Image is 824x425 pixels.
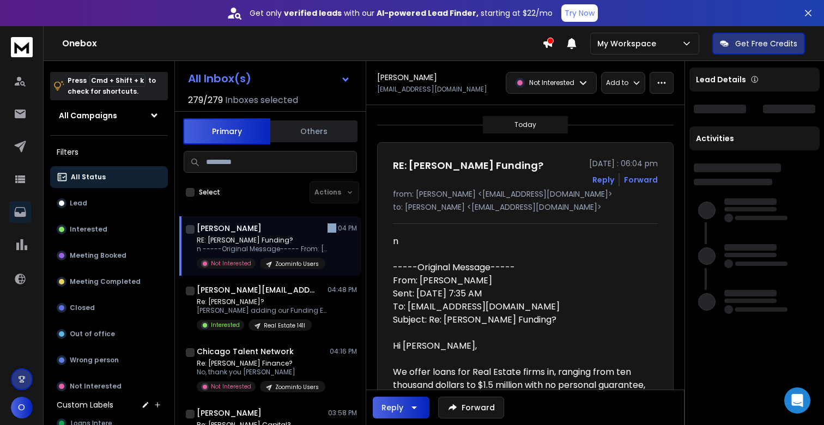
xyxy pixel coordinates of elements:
[589,158,658,169] p: [DATE] : 06:04 pm
[735,38,797,49] p: Get Free Credits
[11,397,33,418] button: O
[188,94,223,107] span: 279 / 279
[50,245,168,266] button: Meeting Booked
[377,72,437,83] h1: [PERSON_NAME]
[624,174,658,185] div: Forward
[197,223,262,234] h1: [PERSON_NAME]
[199,188,220,197] label: Select
[565,8,595,19] p: Try Now
[328,409,357,417] p: 03:58 PM
[50,192,168,214] button: Lead
[211,382,251,391] p: Not Interested
[197,236,328,245] p: RE: [PERSON_NAME] Funding?
[225,94,298,107] h3: Inboxes selected
[70,225,107,234] p: Interested
[188,73,251,84] h1: All Inbox(s)
[275,383,319,391] p: Zoominfo Users
[438,397,504,418] button: Forward
[70,199,87,208] p: Lead
[328,224,357,233] p: 06:04 PM
[197,306,328,315] p: [PERSON_NAME] adding our Funding Expert
[712,33,805,54] button: Get Free Credits
[183,118,270,144] button: Primary
[11,37,33,57] img: logo
[50,297,168,319] button: Closed
[179,68,359,89] button: All Inbox(s)
[59,110,117,121] h1: All Campaigns
[250,8,553,19] p: Get only with our starting at $22/mo
[197,346,294,357] h1: Chicago Talent Network
[50,271,168,293] button: Meeting Completed
[211,259,251,268] p: Not Interested
[696,74,746,85] p: Lead Details
[50,323,168,345] button: Out of office
[270,119,358,143] button: Others
[197,297,328,306] p: Re: [PERSON_NAME]?
[514,120,536,129] p: Today
[689,126,820,150] div: Activities
[197,359,325,368] p: Re: [PERSON_NAME] Finance?
[50,349,168,371] button: Wrong person
[393,189,658,199] p: from: [PERSON_NAME] <[EMAIL_ADDRESS][DOMAIN_NAME]>
[70,382,122,391] p: Not Interested
[70,356,119,365] p: Wrong person
[50,218,168,240] button: Interested
[57,399,113,410] h3: Custom Labels
[373,397,429,418] button: Reply
[592,174,614,185] button: Reply
[50,166,168,188] button: All Status
[264,321,305,330] p: Real Estate 141l
[50,144,168,160] h3: Filters
[50,105,168,126] button: All Campaigns
[784,387,810,414] div: Open Intercom Messenger
[377,85,487,94] p: [EMAIL_ADDRESS][DOMAIN_NAME]
[89,74,146,87] span: Cmd + Shift + k
[50,375,168,397] button: Not Interested
[561,4,598,22] button: Try Now
[197,368,325,377] p: No, thank you [PERSON_NAME]
[284,8,342,19] strong: verified leads
[529,78,574,87] p: Not Interested
[597,38,661,49] p: My Workspace
[211,321,240,329] p: Interested
[393,158,543,173] h1: RE: [PERSON_NAME] Funding?
[328,286,357,294] p: 04:48 PM
[70,277,141,286] p: Meeting Completed
[197,284,317,295] h1: [PERSON_NAME][EMAIL_ADDRESS][DOMAIN_NAME] +1
[197,408,262,418] h1: [PERSON_NAME]
[62,37,542,50] h1: Onebox
[275,260,319,268] p: Zoominfo Users
[71,173,106,181] p: All Status
[70,251,126,260] p: Meeting Booked
[330,347,357,356] p: 04:16 PM
[70,303,95,312] p: Closed
[377,8,478,19] strong: AI-powered Lead Finder,
[197,245,328,253] p: n -----Original Message----- From: [PERSON_NAME]
[70,330,115,338] p: Out of office
[381,402,403,413] div: Reply
[68,75,156,97] p: Press to check for shortcuts.
[393,202,658,212] p: to: [PERSON_NAME] <[EMAIL_ADDRESS][DOMAIN_NAME]>
[606,78,628,87] p: Add to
